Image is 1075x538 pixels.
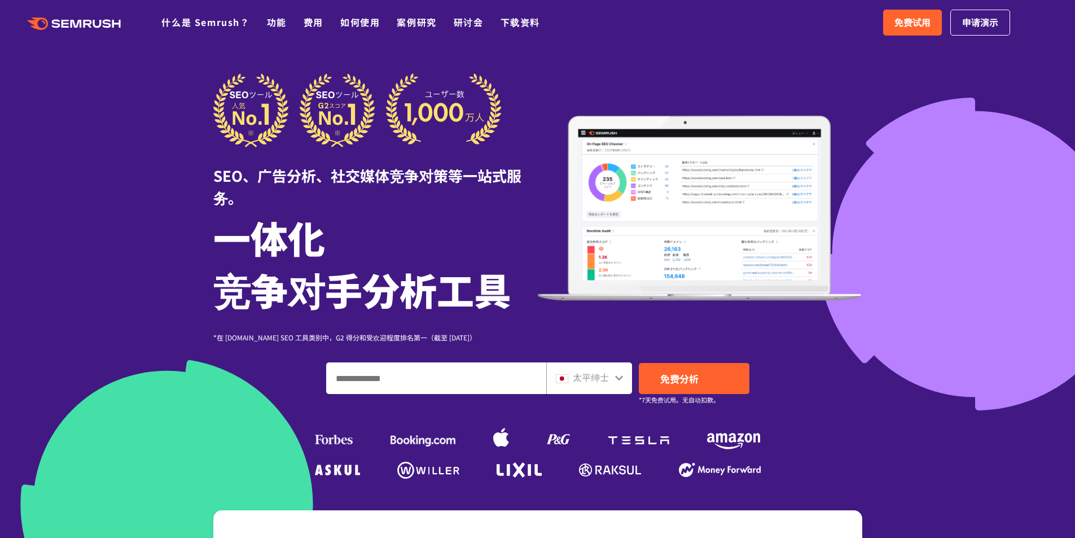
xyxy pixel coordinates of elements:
a: 如何使用 [340,15,380,29]
font: 竞争对手分析工具 [213,262,511,316]
font: 一体化 [213,210,325,264]
a: 免费分析 [639,363,749,394]
a: 什么是 Semrush？ [161,15,249,29]
a: 申请演示 [950,10,1010,36]
a: 功能 [267,15,287,29]
a: 费用 [304,15,323,29]
a: 下载资料 [501,15,540,29]
font: 申请演示 [962,15,998,29]
font: SEO、广告分析、社交媒体竞争对策等一站式服务。 [213,165,521,208]
a: 研讨会 [454,15,484,29]
font: 免费分析 [660,371,699,386]
a: 案例研究 [397,15,436,29]
font: *在 [DOMAIN_NAME] SEO 工具类别中，G2 得分和受欢迎程度排名第一（截至 [DATE]） [213,333,476,342]
a: 免费试用 [883,10,942,36]
font: 免费试用 [894,15,931,29]
font: *7天免费试用。无自动扣款。 [639,395,719,404]
font: 太平绅士 [573,370,609,384]
input: 输入域名、关键字或 URL [327,363,546,393]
